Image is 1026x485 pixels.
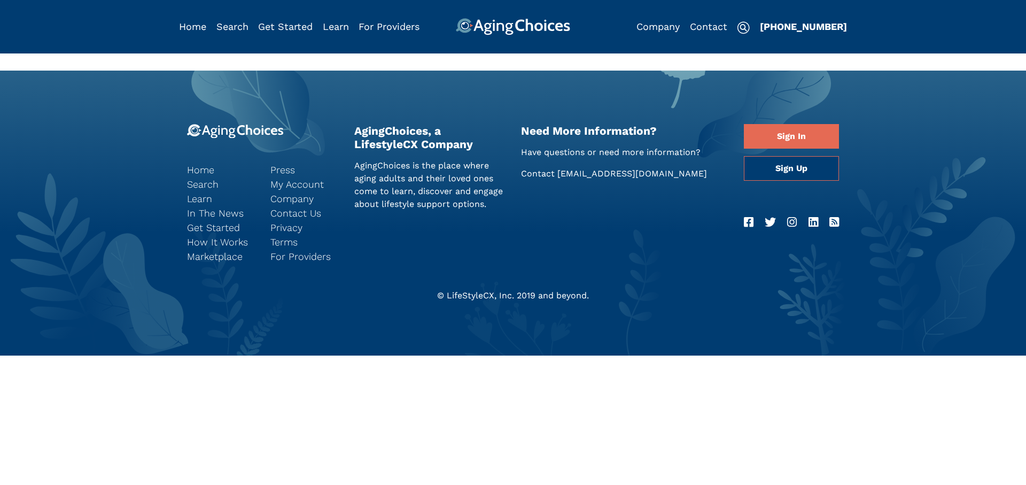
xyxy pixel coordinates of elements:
[187,191,254,206] a: Learn
[744,214,753,231] a: Facebook
[521,167,728,180] p: Contact
[744,156,839,181] a: Sign Up
[216,21,248,32] a: Search
[216,18,248,35] div: Popover trigger
[270,249,338,264] a: For Providers
[737,21,750,34] img: search-icon.svg
[187,249,254,264] a: Marketplace
[354,159,506,211] p: AgingChoices is the place where aging adults and their loved ones come to learn, discover and eng...
[187,177,254,191] a: Search
[636,21,680,32] a: Company
[270,206,338,220] a: Contact Us
[258,21,313,32] a: Get Started
[690,21,727,32] a: Contact
[270,220,338,235] a: Privacy
[270,177,338,191] a: My Account
[179,21,206,32] a: Home
[270,235,338,249] a: Terms
[809,214,818,231] a: LinkedIn
[187,235,254,249] a: How It Works
[187,220,254,235] a: Get Started
[187,124,284,138] img: 9-logo.svg
[187,206,254,220] a: In The News
[187,163,254,177] a: Home
[557,168,707,179] a: [EMAIL_ADDRESS][DOMAIN_NAME]
[829,214,839,231] a: RSS Feed
[744,124,839,149] a: Sign In
[354,124,506,151] h2: AgingChoices, a LifestyleCX Company
[179,289,847,302] div: © LifeStyleCX, Inc. 2019 and beyond.
[521,124,728,137] h2: Need More Information?
[270,191,338,206] a: Company
[760,21,847,32] a: [PHONE_NUMBER]
[765,214,776,231] a: Twitter
[456,18,570,35] img: AgingChoices
[787,214,797,231] a: Instagram
[521,146,728,159] p: Have questions or need more information?
[359,21,419,32] a: For Providers
[270,163,338,177] a: Press
[323,21,349,32] a: Learn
